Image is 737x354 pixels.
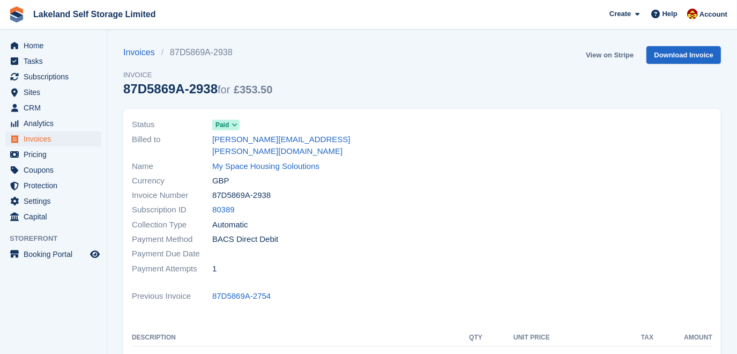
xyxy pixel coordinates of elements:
[5,147,101,162] a: menu
[699,9,727,20] span: Account
[132,290,212,303] span: Previous Invoice
[10,233,107,244] span: Storefront
[24,147,88,162] span: Pricing
[212,189,271,202] span: 87D5869A-2938
[5,209,101,224] a: menu
[132,119,212,131] span: Status
[218,84,230,95] span: for
[24,194,88,209] span: Settings
[24,85,88,100] span: Sites
[132,233,212,246] span: Payment Method
[24,54,88,69] span: Tasks
[132,160,212,173] span: Name
[212,175,229,187] span: GBP
[132,263,212,275] span: Payment Attempts
[5,163,101,178] a: menu
[458,329,482,346] th: QTY
[215,120,229,130] span: Paid
[653,329,712,346] th: Amount
[132,134,212,158] span: Billed to
[132,248,212,260] span: Payment Due Date
[662,9,678,19] span: Help
[24,163,88,178] span: Coupons
[212,119,240,131] a: Paid
[9,6,25,23] img: stora-icon-8386f47178a22dfd0bd8f6a31ec36ba5ce8667c1dd55bd0f319d3a0aa187defe.svg
[24,38,88,53] span: Home
[212,219,248,231] span: Automatic
[24,209,88,224] span: Capital
[5,54,101,69] a: menu
[582,46,638,64] a: View on Stripe
[5,69,101,84] a: menu
[132,175,212,187] span: Currency
[132,329,458,346] th: Description
[5,194,101,209] a: menu
[212,134,416,158] a: [PERSON_NAME][EMAIL_ADDRESS][PERSON_NAME][DOMAIN_NAME]
[24,116,88,131] span: Analytics
[550,329,653,346] th: Tax
[132,204,212,216] span: Subscription ID
[212,204,235,216] a: 80389
[123,46,161,59] a: Invoices
[212,290,271,303] a: 87D5869A-2754
[132,189,212,202] span: Invoice Number
[5,85,101,100] a: menu
[212,263,217,275] span: 1
[5,178,101,193] a: menu
[5,38,101,53] a: menu
[234,84,272,95] span: £353.50
[212,160,319,173] a: My Space Housing Soloutions
[482,329,550,346] th: Unit Price
[646,46,721,64] a: Download Invoice
[5,100,101,115] a: menu
[5,247,101,262] a: menu
[88,248,101,261] a: Preview store
[687,9,698,19] img: Diane Carney
[24,100,88,115] span: CRM
[123,46,272,59] nav: breadcrumbs
[212,233,278,246] span: BACS Direct Debit
[29,5,160,23] a: Lakeland Self Storage Limited
[609,9,631,19] span: Create
[5,131,101,146] a: menu
[123,82,272,96] div: 87D5869A-2938
[5,116,101,131] a: menu
[123,70,272,80] span: Invoice
[24,247,88,262] span: Booking Portal
[24,178,88,193] span: Protection
[132,219,212,231] span: Collection Type
[24,131,88,146] span: Invoices
[24,69,88,84] span: Subscriptions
